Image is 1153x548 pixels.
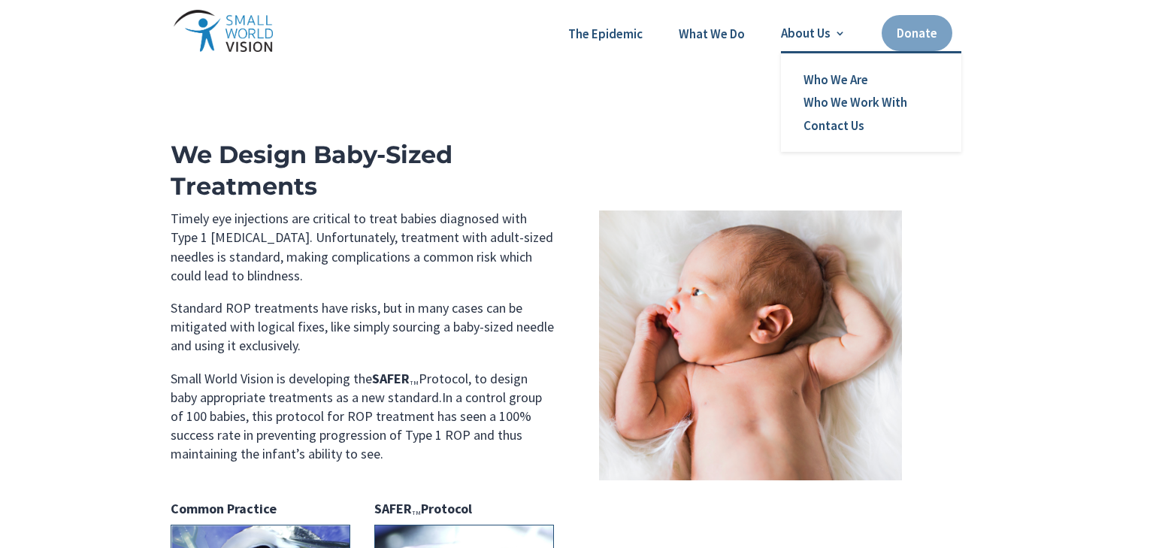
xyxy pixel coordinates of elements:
[679,25,745,44] a: What We Do
[796,114,946,137] a: Contact Us
[781,26,846,40] a: About Us
[171,139,554,209] h1: We Design Baby-Sized Treatments
[171,500,277,517] strong: Common Practice
[796,91,946,114] a: Who We Work With
[568,25,643,44] a: The Epidemic
[374,500,412,517] strong: SAFER
[410,379,419,386] sub: TM
[171,210,553,284] span: Timely eye injections are critical to treat babies diagnosed with Type 1 [MEDICAL_DATA]. Unfortun...
[796,68,946,91] a: Who We Are
[171,389,542,463] span: In a control group of 100 babies, this protocol for ROP treatment has seen a 100% success rate in...
[421,500,472,517] strong: Protocol
[174,10,273,52] img: Small World Vision
[171,298,554,369] p: Standard ROP treatments have risks, but in many cases can be mitigated with logical fixes, like s...
[412,509,421,516] sub: TM
[882,15,952,51] a: Donate
[171,369,554,464] p: Small World Vision is developing the Protocol, to design baby appropriate treatments as a new sta...
[372,370,410,387] strong: SAFER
